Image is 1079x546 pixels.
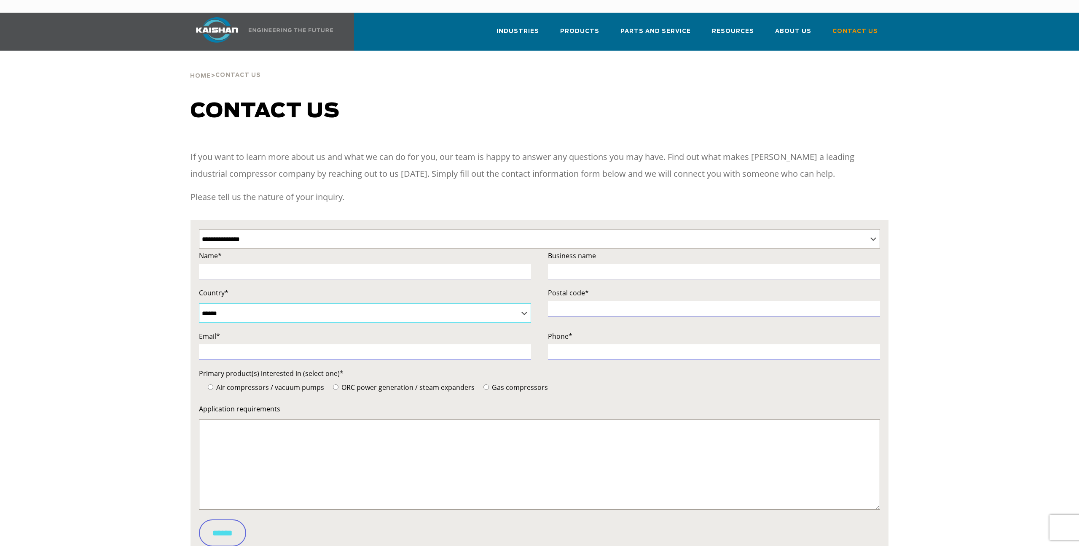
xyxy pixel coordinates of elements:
span: Contact Us [832,27,878,36]
label: Country* [199,287,531,299]
span: ORC power generation / steam expanders [340,383,475,392]
label: Application requirements [199,403,880,415]
a: Contact Us [832,20,878,49]
img: Engineering the future [249,28,333,32]
label: Name* [199,250,531,262]
span: Resources [712,27,754,36]
span: Industries [497,27,539,36]
p: Please tell us the nature of your inquiry. [191,189,888,205]
label: Phone* [548,330,880,342]
a: Industries [497,20,539,49]
span: Products [560,27,599,36]
p: If you want to learn more about us and what we can do for you, our team is happy to answer any qu... [191,149,888,182]
span: About Us [775,27,811,36]
input: Gas compressors [483,384,489,390]
label: Business name [548,250,880,262]
span: Contact us [191,101,340,122]
a: Parts and Service [620,20,691,49]
label: Postal code* [548,287,880,299]
span: Home [190,73,211,79]
span: Air compressors / vacuum pumps [215,383,324,392]
a: Home [190,72,211,79]
span: Parts and Service [620,27,691,36]
input: ORC power generation / steam expanders [333,384,338,390]
div: > [190,51,261,83]
a: Products [560,20,599,49]
label: Email* [199,330,531,342]
img: kaishan logo [185,17,249,43]
a: Kaishan USA [185,13,335,51]
input: Air compressors / vacuum pumps [208,384,213,390]
span: Gas compressors [490,383,548,392]
span: Contact Us [215,73,261,78]
a: Resources [712,20,754,49]
a: About Us [775,20,811,49]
